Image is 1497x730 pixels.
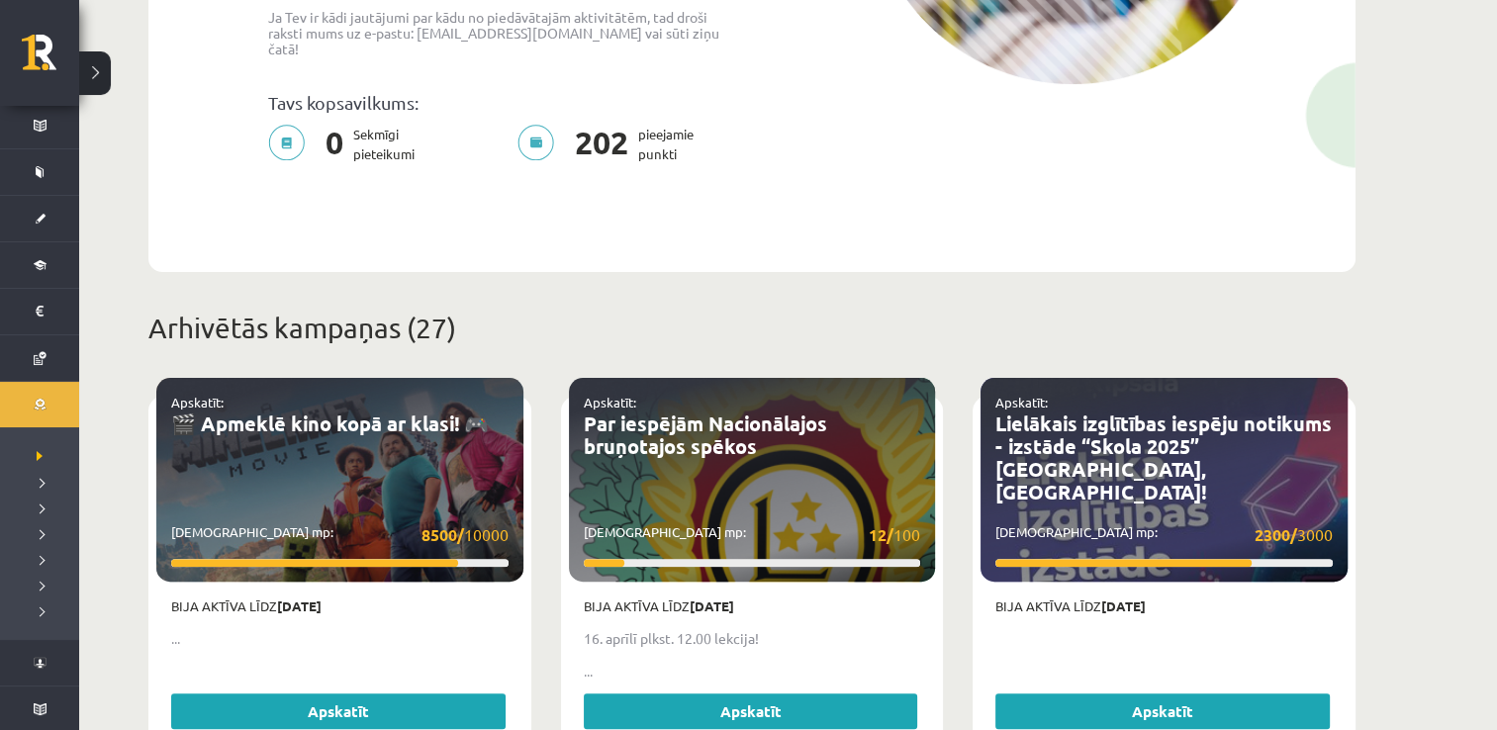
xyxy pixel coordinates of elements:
a: Apskatīt: [171,394,224,411]
a: Rīgas 1. Tālmācības vidusskola [22,35,79,84]
p: ... [171,628,509,649]
p: Bija aktīva līdz [171,596,509,616]
strong: 8500/ [421,524,464,545]
p: Bija aktīva līdz [995,596,1333,616]
a: Par iespējām Nacionālajos bruņotajos spēkos [584,411,827,459]
a: Lielākais izglītības iespēju notikums - izstāde “Skola 2025” [GEOGRAPHIC_DATA], [GEOGRAPHIC_DATA]! [995,411,1332,504]
span: 0 [316,125,353,164]
a: Apskatīt [171,693,506,729]
a: Apskatīt [584,693,918,729]
p: Arhivētās kampaņas (27) [148,308,1356,349]
strong: [DATE] [1101,597,1146,614]
strong: 12/ [869,524,893,545]
p: [DEMOGRAPHIC_DATA] mp: [171,522,509,547]
p: ... [584,661,921,682]
span: 10000 [421,522,509,547]
a: Apskatīt: [995,394,1048,411]
p: Sekmīgi pieteikumi [268,125,426,164]
span: 100 [869,522,920,547]
a: 🎬 Apmeklē kino kopā ar klasi! 🎮 [171,411,489,436]
a: Apskatīt [995,693,1330,729]
p: pieejamie punkti [517,125,705,164]
p: Ja Tev ir kādi jautājumi par kādu no piedāvātajām aktivitātēm, tad droši raksti mums uz e-pastu: ... [268,9,737,56]
strong: [DATE] [690,597,734,614]
a: Apskatīt: [584,394,636,411]
span: 3000 [1255,522,1333,547]
strong: 16. aprīlī plkst. 12.00 lekcija! [584,629,759,647]
p: Bija aktīva līdz [584,596,921,616]
strong: 2300/ [1255,524,1297,545]
p: [DEMOGRAPHIC_DATA] mp: [584,522,921,547]
strong: [DATE] [277,597,322,614]
p: Tavs kopsavilkums: [268,92,737,113]
p: [DEMOGRAPHIC_DATA] mp: [995,522,1333,547]
span: 202 [565,125,638,164]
